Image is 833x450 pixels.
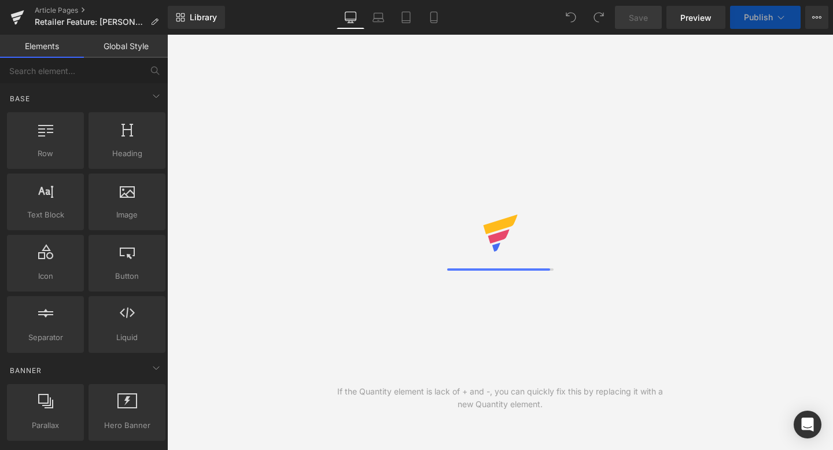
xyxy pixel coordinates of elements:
[364,6,392,29] a: Laptop
[9,93,31,104] span: Base
[9,365,43,376] span: Banner
[190,12,217,23] span: Library
[92,419,162,431] span: Hero Banner
[35,6,168,15] a: Article Pages
[744,13,773,22] span: Publish
[805,6,828,29] button: More
[92,209,162,221] span: Image
[92,331,162,344] span: Liquid
[559,6,583,29] button: Undo
[92,270,162,282] span: Button
[666,6,725,29] a: Preview
[587,6,610,29] button: Redo
[730,6,801,29] button: Publish
[168,6,225,29] a: New Library
[10,209,80,221] span: Text Block
[334,385,667,411] div: If the Quantity element is lack of + and -, you can quickly fix this by replacing it with a new Q...
[794,411,821,438] div: Open Intercom Messenger
[10,270,80,282] span: Icon
[629,12,648,24] span: Save
[337,6,364,29] a: Desktop
[680,12,712,24] span: Preview
[392,6,420,29] a: Tablet
[10,147,80,160] span: Row
[10,419,80,431] span: Parallax
[35,17,146,27] span: Retailer Feature: [PERSON_NAME] Bridal
[420,6,448,29] a: Mobile
[92,147,162,160] span: Heading
[84,35,168,58] a: Global Style
[10,331,80,344] span: Separator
